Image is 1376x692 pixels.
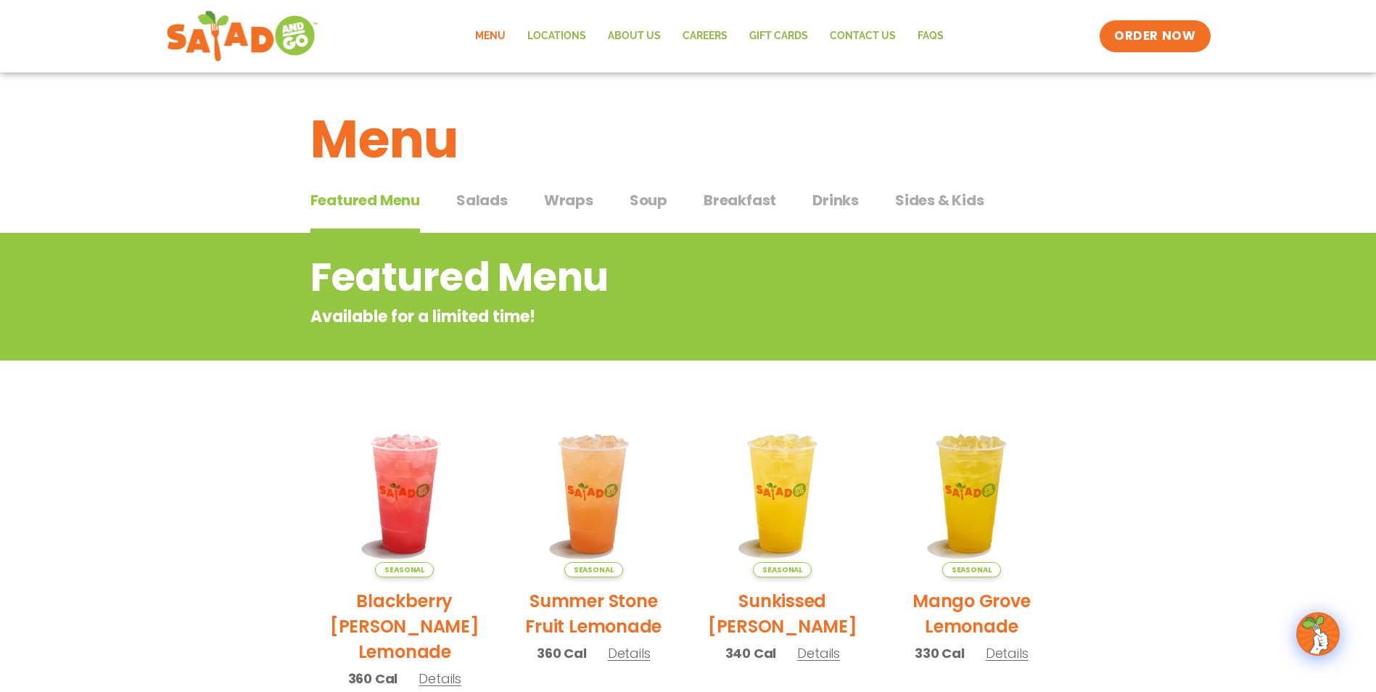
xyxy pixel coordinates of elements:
[456,189,508,211] span: Salads
[915,643,965,663] span: 330 Cal
[510,410,677,577] img: Product photo for Summer Stone Fruit Lemonade
[597,20,672,53] a: About Us
[564,562,623,577] span: Seasonal
[725,643,777,663] span: 340 Cal
[310,184,1066,234] div: Tabbed content
[419,670,461,688] span: Details
[310,248,949,307] h2: Featured Menu
[699,410,867,577] img: Product photo for Sunkissed Yuzu Lemonade
[672,20,738,53] a: Careers
[310,305,949,329] p: Available for a limited time!
[166,7,319,65] img: new-SAG-logo-768×292
[895,189,984,211] span: Sides & Kids
[888,588,1055,639] h2: Mango Grove Lemonade
[375,562,434,577] span: Seasonal
[704,189,776,211] span: Breakfast
[986,644,1029,662] span: Details
[321,410,489,577] img: Product photo for Blackberry Bramble Lemonade
[797,644,840,662] span: Details
[510,588,677,639] h2: Summer Stone Fruit Lemonade
[753,562,812,577] span: Seasonal
[516,20,597,53] a: Locations
[348,669,398,688] span: 360 Cal
[738,20,819,53] a: GIFT CARDS
[888,410,1055,577] img: Product photo for Mango Grove Lemonade
[1100,20,1210,52] a: ORDER NOW
[1298,614,1338,654] img: wpChatIcon
[812,189,859,211] span: Drinks
[942,562,1001,577] span: Seasonal
[537,643,587,663] span: 360 Cal
[310,189,420,211] span: Featured Menu
[1114,28,1195,45] span: ORDER NOW
[819,20,907,53] a: Contact Us
[907,20,955,53] a: FAQs
[464,20,516,53] a: Menu
[630,189,667,211] span: Soup
[310,100,1066,178] h1: Menu
[464,20,955,53] nav: Menu
[608,644,651,662] span: Details
[321,588,489,664] h2: Blackberry [PERSON_NAME] Lemonade
[544,189,593,211] span: Wraps
[699,588,867,639] h2: Sunkissed [PERSON_NAME]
